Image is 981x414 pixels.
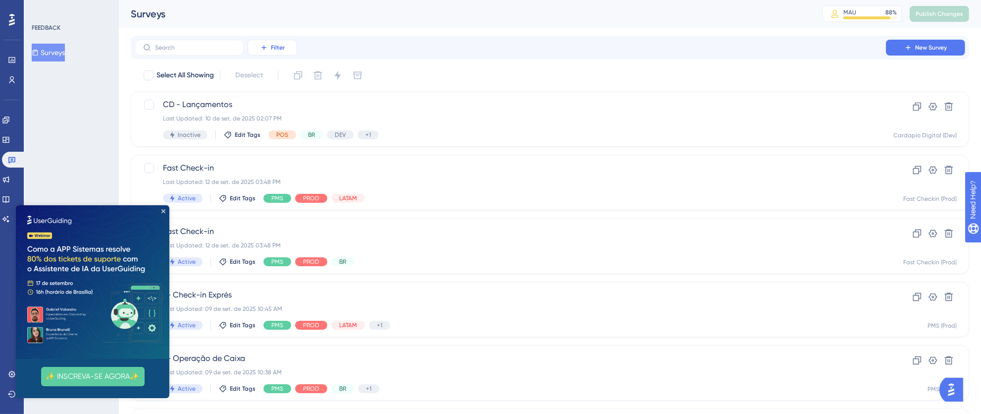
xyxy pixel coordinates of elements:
span: Active [178,194,196,202]
span: Fast Check-in [163,162,858,174]
div: Last Updated: 10 de set. de 2025 02:07 PM [163,115,858,122]
div: Fast Checkin (Prod) [903,195,957,203]
span: PROD [303,258,319,266]
button: Edit Tags [219,385,256,393]
span: +1 [366,385,371,393]
button: New Survey [886,40,965,56]
span: POS [276,131,288,139]
span: PMS [271,194,283,202]
button: Surveys [32,44,65,61]
div: FEEDBACK [32,24,60,32]
button: Edit Tags [224,131,260,139]
span: Fast Check-in [163,226,858,237]
button: Edit Tags [219,194,256,202]
span: Deselect [235,69,263,81]
span: Select All Showing [156,69,214,81]
div: Last Updated: 09 de set. de 2025 10:45 AM [163,305,858,313]
div: MAU [843,8,856,16]
button: ✨ INSCREVA-SE AGORA✨ [25,162,129,181]
button: Publish Changes [910,6,969,22]
span: Edit Tags [230,258,256,266]
span: Edit Tags [230,194,256,202]
span: PROD [303,194,319,202]
iframe: UserGuiding AI Assistant Launcher [939,375,969,405]
button: Filter [248,40,297,56]
span: CD - Lançamentos [163,99,858,111]
div: 88 % [885,8,897,16]
div: Surveys [131,7,798,21]
span: Publish Changes [916,10,963,18]
span: I - Check-in Exprés [163,289,858,301]
span: Need Help? [23,2,62,14]
button: Edit Tags [219,321,256,329]
span: New Survey [915,44,947,52]
span: BR [308,131,315,139]
div: PMS (Prod) [928,322,957,330]
div: Close Preview [146,4,150,8]
span: PMS [271,385,283,393]
span: PROD [303,385,319,393]
span: Edit Tags [230,385,256,393]
div: Cardapio Digital (Dev) [893,131,957,139]
span: PROD [303,321,319,329]
span: Active [178,258,196,266]
span: BR [339,385,346,393]
span: BR [339,258,346,266]
span: Inactive [178,131,201,139]
span: Edit Tags [230,321,256,329]
div: Last Updated: 12 de set. de 2025 03:48 PM [163,241,858,249]
span: +1 [377,321,382,329]
div: Last Updated: 09 de set. de 2025 10:38 AM [163,368,858,376]
span: Active [178,321,196,329]
div: Fast Checkin (Prod) [903,258,957,266]
button: Edit Tags [219,258,256,266]
span: LATAM [339,194,357,202]
span: Filter [271,44,285,52]
span: PMS [271,321,283,329]
button: Deselect [226,66,272,84]
span: LATAM [339,321,357,329]
span: Active [178,385,196,393]
span: I - Operação de Caixa [163,353,858,364]
input: Search [155,44,235,51]
div: Last Updated: 12 de set. de 2025 03:48 PM [163,178,858,186]
span: DEV [335,131,346,139]
span: Edit Tags [235,131,260,139]
div: PMS (Prod) [928,385,957,393]
span: +1 [365,131,371,139]
span: PMS [271,258,283,266]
